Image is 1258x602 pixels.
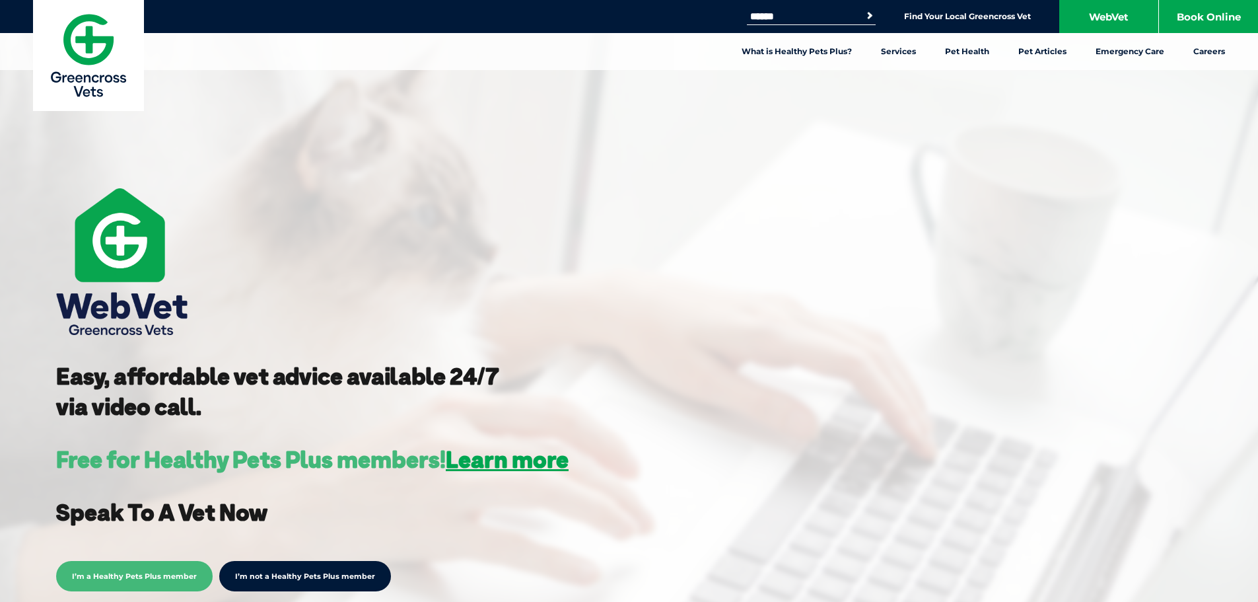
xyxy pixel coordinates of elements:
[219,561,391,591] a: I’m not a Healthy Pets Plus member
[1179,33,1240,70] a: Careers
[866,33,930,70] a: Services
[904,11,1031,22] a: Find Your Local Greencross Vet
[56,561,213,591] span: I’m a Healthy Pets Plus member
[930,33,1004,70] a: Pet Health
[56,498,267,527] strong: Speak To A Vet Now
[863,9,876,22] button: Search
[1004,33,1081,70] a: Pet Articles
[56,570,213,582] a: I’m a Healthy Pets Plus member
[56,448,569,471] h3: Free for Healthy Pets Plus members!
[446,445,569,474] a: Learn more
[727,33,866,70] a: What is Healthy Pets Plus?
[56,361,499,421] strong: Easy, affordable vet advice available 24/7 via video call.
[1081,33,1179,70] a: Emergency Care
